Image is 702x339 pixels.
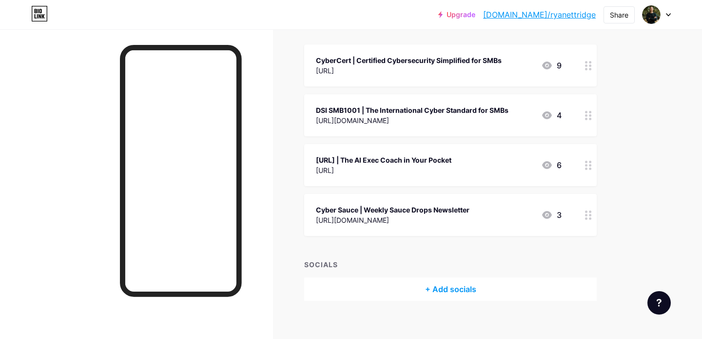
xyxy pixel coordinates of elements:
div: 9 [541,60,562,71]
div: [URL] | The AI Exec Coach in Your Pocket [316,155,451,165]
div: [URL] [316,165,451,175]
div: SOCIALS [304,259,597,270]
div: [URL] [316,65,502,76]
div: [URL][DOMAIN_NAME] [316,115,508,126]
div: 6 [541,159,562,171]
div: Cyber Sauce | Weekly Sauce Drops Newsletter [316,205,469,215]
div: Share [610,10,628,20]
img: ryanettridge [642,5,661,24]
div: [URL][DOMAIN_NAME] [316,215,469,225]
a: [DOMAIN_NAME]/ryanettridge [483,9,596,21]
div: 3 [541,209,562,221]
div: + Add socials [304,277,597,301]
a: Upgrade [438,11,475,19]
div: DSI SMB1001 | The International Cyber Standard for SMBs [316,105,508,115]
div: CyberCert | Certified Cybersecurity Simplified for SMBs [316,55,502,65]
div: 4 [541,109,562,121]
